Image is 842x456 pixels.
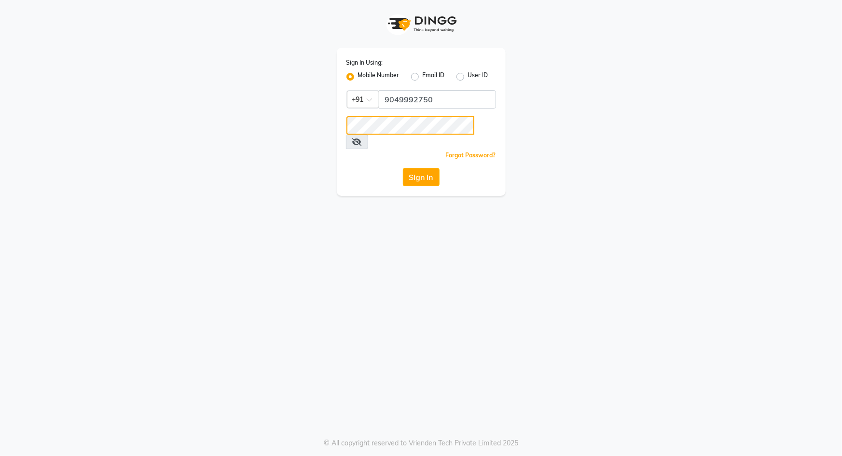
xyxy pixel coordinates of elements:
label: Mobile Number [358,71,400,83]
img: logo1.svg [383,10,460,38]
button: Sign In [403,168,440,186]
a: Forgot Password? [446,152,496,159]
label: User ID [468,71,488,83]
input: Username [379,90,496,109]
label: Email ID [423,71,445,83]
label: Sign In Using: [346,58,383,67]
input: Username [346,116,474,135]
